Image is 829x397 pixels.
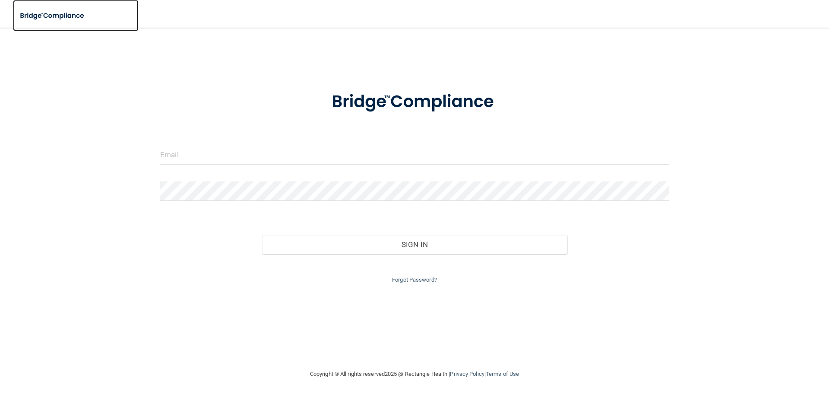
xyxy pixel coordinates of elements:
div: Copyright © All rights reserved 2025 @ Rectangle Health | | [257,360,572,388]
input: Email [160,145,669,165]
button: Sign In [262,235,567,254]
img: bridge_compliance_login_screen.278c3ca4.svg [314,79,515,124]
a: Terms of Use [486,371,519,377]
img: bridge_compliance_login_screen.278c3ca4.svg [13,7,92,25]
iframe: Drift Widget Chat Controller [680,336,819,370]
a: Forgot Password? [392,276,437,283]
a: Privacy Policy [450,371,484,377]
